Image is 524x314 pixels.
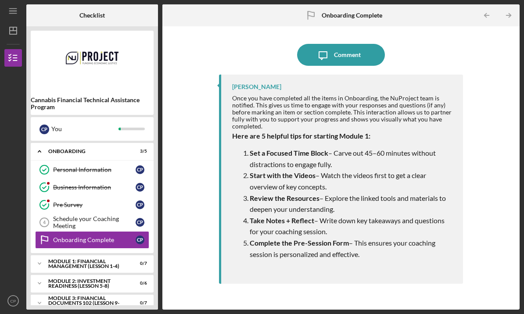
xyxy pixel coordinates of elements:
[131,149,147,154] div: 3 / 5
[136,183,144,192] div: C P
[48,296,125,311] div: Module 3: Financial Documents 102 (Lesson 9-12)
[250,171,316,179] strong: Start with the Videos
[250,216,445,236] span: – Write down key takeaways and questions for your coaching session.
[53,184,136,191] div: Business Information
[250,239,349,247] strong: Complete the Pre-Session Form
[35,231,149,249] a: Onboarding CompleteCP
[35,178,149,196] a: Business InformationCP
[10,299,16,303] text: CP
[297,44,385,66] button: Comment
[250,194,446,214] span: – Explore the linked tools and materials to deepen your understanding.
[131,261,147,266] div: 0 / 7
[31,35,154,88] img: Product logo
[131,300,147,306] div: 0 / 7
[232,132,370,140] strong: Here are 5 helpful tips for starting Module 1:
[250,171,426,191] span: – Watch the videos first to get a clear overview of key concepts.
[4,292,22,310] button: CP
[48,278,125,289] div: Module 2: Investment Readiness (Lesson 5-8)
[48,149,125,154] div: Onboarding
[232,83,281,90] div: [PERSON_NAME]
[250,149,436,168] span: – Carve out 45–60 minutes without distractions to engage fully.
[43,220,46,225] tspan: 4
[53,236,136,243] div: Onboarding Complete
[53,215,136,229] div: Schedule your Coaching Meeting
[35,196,149,214] a: Pre SurveyCP
[51,121,118,136] div: You
[35,214,149,231] a: 4Schedule your Coaching MeetingCP
[48,259,125,269] div: Module 1: Financial Management (Lesson 1-4)
[250,194,319,202] strong: Review the Resources
[31,96,154,111] b: Cannabis Financial Technical Assistance Program
[322,12,382,19] b: Onboarding Complete
[53,201,136,208] div: Pre Survey
[131,281,147,286] div: 0 / 6
[136,235,144,244] div: C P
[53,166,136,173] div: Personal Information
[232,95,454,130] div: Once you have completed all the items in Onboarding, the NuProject team is notified. This gives u...
[136,165,144,174] div: C P
[250,239,435,258] span: – This ensures your coaching session is personalized and effective.
[39,125,49,134] div: C P
[334,44,361,66] div: Comment
[250,216,314,225] strong: Take Notes + Reflect
[79,12,105,19] b: Checklist
[136,200,144,209] div: C P
[35,161,149,178] a: Personal InformationCP
[136,218,144,227] div: C P
[250,149,328,157] strong: Set a Focused Time Block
